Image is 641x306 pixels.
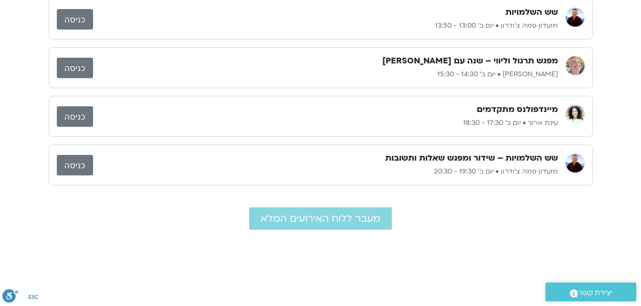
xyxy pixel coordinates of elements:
h3: שש השלמויות [505,7,558,18]
a: כניסה [57,58,93,78]
span: יצירת קשר [578,286,612,299]
img: מועדון פמה צ'ודרון [566,8,585,27]
h3: שש השלמויות – שידור ומפגש שאלות ותשובות [385,153,558,164]
h3: מיינדפולנס מתקדמים [477,104,558,115]
p: עינת ארוך • יום ב׳ 17:30 - 18:30 [93,117,558,129]
img: עינת ארוך [566,105,585,124]
p: [PERSON_NAME] • יום ב׳ 14:30 - 15:30 [93,69,558,80]
a: כניסה [57,106,93,127]
a: כניסה [57,9,93,30]
h3: מפגש תרגול וליווי – שנה עם [PERSON_NAME] [382,55,558,67]
a: כניסה [57,155,93,175]
a: מעבר ללוח האירועים המלא [249,207,392,230]
p: מועדון פמה צ'ודרון • יום ב׳ 13:00 - 13:50 [93,20,558,31]
span: מעבר ללוח האירועים המלא [261,213,380,224]
img: מועדון פמה צ'ודרון [566,153,585,173]
p: מועדון פמה צ'ודרון • יום ב׳ 19:30 - 20:30 [93,166,558,177]
img: רון אלון [566,56,585,75]
a: יצירת קשר [546,283,636,301]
